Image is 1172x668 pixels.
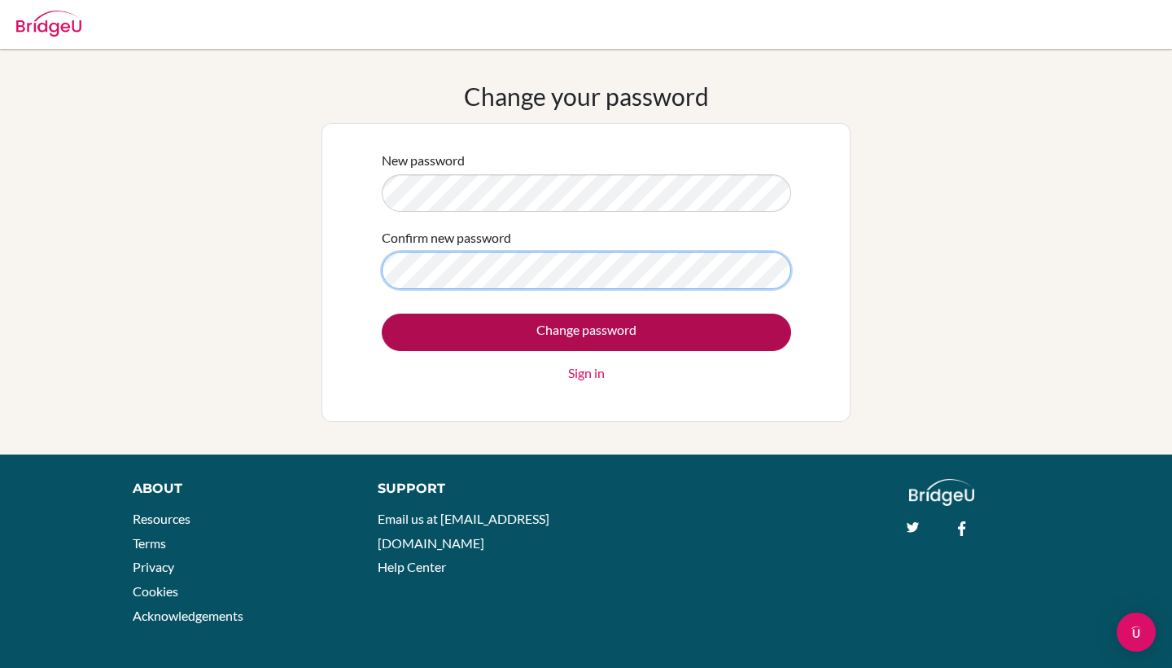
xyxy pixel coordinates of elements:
[382,151,465,170] label: New password
[133,608,243,623] a: Acknowledgements
[464,81,709,111] h1: Change your password
[382,314,791,351] input: Change password
[133,511,190,526] a: Resources
[568,363,605,383] a: Sign in
[133,559,174,574] a: Privacy
[378,559,446,574] a: Help Center
[133,479,341,499] div: About
[378,479,570,499] div: Support
[1117,613,1156,652] div: Open Intercom Messenger
[16,11,81,37] img: Bridge-U
[382,228,511,248] label: Confirm new password
[133,583,178,599] a: Cookies
[378,511,549,551] a: Email us at [EMAIL_ADDRESS][DOMAIN_NAME]
[909,479,975,506] img: logo_white@2x-f4f0deed5e89b7ecb1c2cc34c3e3d731f90f0f143d5ea2071677605dd97b5244.png
[133,535,166,551] a: Terms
